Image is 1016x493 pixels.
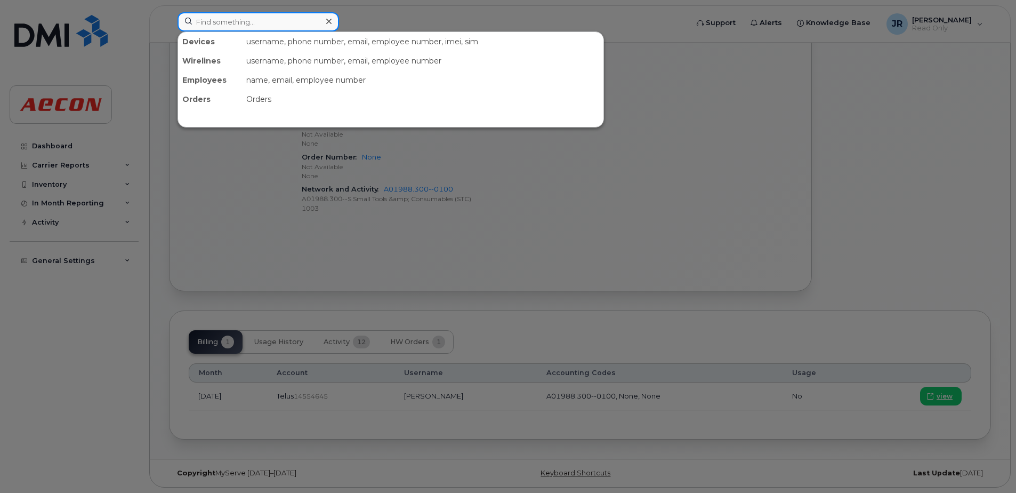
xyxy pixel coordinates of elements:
div: Devices [178,32,242,51]
input: Find something... [178,12,339,31]
div: username, phone number, email, employee number, imei, sim [242,32,603,51]
div: Orders [178,90,242,109]
div: Employees [178,70,242,90]
div: Wirelines [178,51,242,70]
div: name, email, employee number [242,70,603,90]
div: Orders [242,90,603,109]
div: username, phone number, email, employee number [242,51,603,70]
